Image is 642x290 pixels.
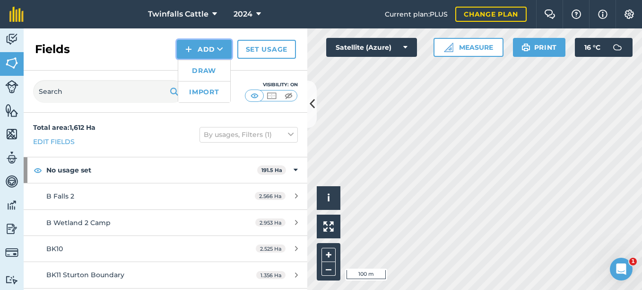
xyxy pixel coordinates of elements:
span: B Wetland 2 Camp [46,218,111,227]
span: 2.566 Ha [255,192,286,200]
span: 2024 [234,9,252,20]
span: 16 ° C [584,38,600,57]
img: svg+xml;base64,PD94bWwgdmVyc2lvbj0iMS4wIiBlbmNvZGluZz0idXRmLTgiPz4KPCEtLSBHZW5lcmF0b3I6IEFkb2JlIE... [5,246,18,259]
span: 2.525 Ha [256,245,286,253]
input: Search [33,80,184,103]
img: svg+xml;base64,PHN2ZyB4bWxucz0iaHR0cDovL3d3dy53My5vcmcvMjAwMC9zdmciIHdpZHRoPSIxNyIgaGVpZ2h0PSIxNy... [598,9,607,20]
img: svg+xml;base64,PHN2ZyB4bWxucz0iaHR0cDovL3d3dy53My5vcmcvMjAwMC9zdmciIHdpZHRoPSI1NiIgaGVpZ2h0PSI2MC... [5,56,18,70]
div: No usage set191.5 Ha [24,157,307,183]
img: svg+xml;base64,PD94bWwgdmVyc2lvbj0iMS4wIiBlbmNvZGluZz0idXRmLTgiPz4KPCEtLSBHZW5lcmF0b3I6IEFkb2JlIE... [5,80,18,93]
a: Import [178,82,230,102]
img: svg+xml;base64,PHN2ZyB4bWxucz0iaHR0cDovL3d3dy53My5vcmcvMjAwMC9zdmciIHdpZHRoPSIxOCIgaGVpZ2h0PSIyNC... [34,164,42,176]
button: Print [513,38,566,57]
img: svg+xml;base64,PHN2ZyB4bWxucz0iaHR0cDovL3d3dy53My5vcmcvMjAwMC9zdmciIHdpZHRoPSI1NiIgaGVpZ2h0PSI2MC... [5,127,18,141]
img: Two speech bubbles overlapping with the left bubble in the forefront [544,9,555,19]
a: Draw [178,60,230,81]
img: svg+xml;base64,PHN2ZyB4bWxucz0iaHR0cDovL3d3dy53My5vcmcvMjAwMC9zdmciIHdpZHRoPSI1MCIgaGVpZ2h0PSI0MC... [283,91,295,100]
button: Satellite (Azure) [326,38,417,57]
a: B Wetland 2 Camp2.953 Ha [24,210,307,236]
img: svg+xml;base64,PHN2ZyB4bWxucz0iaHR0cDovL3d3dy53My5vcmcvMjAwMC9zdmciIHdpZHRoPSIxNCIgaGVpZ2h0PSIyNC... [185,44,192,55]
img: svg+xml;base64,PD94bWwgdmVyc2lvbj0iMS4wIiBlbmNvZGluZz0idXRmLTgiPz4KPCEtLSBHZW5lcmF0b3I6IEFkb2JlIE... [5,32,18,46]
img: svg+xml;base64,PD94bWwgdmVyc2lvbj0iMS4wIiBlbmNvZGluZz0idXRmLTgiPz4KPCEtLSBHZW5lcmF0b3I6IEFkb2JlIE... [5,174,18,189]
h2: Fields [35,42,70,57]
img: fieldmargin Logo [9,7,24,22]
a: B Falls 22.566 Ha [24,183,307,209]
span: i [327,192,330,204]
img: A question mark icon [571,9,582,19]
button: Measure [434,38,503,57]
a: Edit fields [33,136,75,147]
a: Set usage [237,40,296,59]
button: By usages, Filters (1) [200,127,298,142]
span: 1.356 Ha [256,271,286,279]
strong: No usage set [46,157,257,183]
span: 1 [629,258,637,265]
iframe: Intercom live chat [610,258,633,281]
img: svg+xml;base64,PHN2ZyB4bWxucz0iaHR0cDovL3d3dy53My5vcmcvMjAwMC9zdmciIHdpZHRoPSI1MCIgaGVpZ2h0PSI0MC... [266,91,278,100]
img: Ruler icon [444,43,453,52]
strong: Total area : 1,612 Ha [33,123,95,132]
button: Add DrawImport [177,40,232,59]
img: svg+xml;base64,PHN2ZyB4bWxucz0iaHR0cDovL3d3dy53My5vcmcvMjAwMC9zdmciIHdpZHRoPSI1NiIgaGVpZ2h0PSI2MC... [5,103,18,118]
button: i [317,186,340,210]
img: svg+xml;base64,PD94bWwgdmVyc2lvbj0iMS4wIiBlbmNvZGluZz0idXRmLTgiPz4KPCEtLSBHZW5lcmF0b3I6IEFkb2JlIE... [5,222,18,236]
img: svg+xml;base64,PD94bWwgdmVyc2lvbj0iMS4wIiBlbmNvZGluZz0idXRmLTgiPz4KPCEtLSBHZW5lcmF0b3I6IEFkb2JlIE... [5,198,18,212]
a: BK102.525 Ha [24,236,307,262]
span: B Falls 2 [46,192,74,200]
div: Visibility: On [245,81,298,89]
span: Twinfalls Cattle [148,9,208,20]
span: Current plan : PLUS [385,9,448,19]
img: svg+xml;base64,PHN2ZyB4bWxucz0iaHR0cDovL3d3dy53My5vcmcvMjAwMC9zdmciIHdpZHRoPSI1MCIgaGVpZ2h0PSI0MC... [249,91,260,100]
img: Four arrows, one pointing top left, one top right, one bottom right and the last bottom left [323,221,334,232]
button: 16 °C [575,38,633,57]
strong: 191.5 Ha [261,167,282,173]
img: svg+xml;base64,PHN2ZyB4bWxucz0iaHR0cDovL3d3dy53My5vcmcvMjAwMC9zdmciIHdpZHRoPSIxOSIgaGVpZ2h0PSIyNC... [521,42,530,53]
img: svg+xml;base64,PD94bWwgdmVyc2lvbj0iMS4wIiBlbmNvZGluZz0idXRmLTgiPz4KPCEtLSBHZW5lcmF0b3I6IEFkb2JlIE... [5,275,18,284]
a: Change plan [455,7,527,22]
button: + [321,248,336,262]
img: svg+xml;base64,PHN2ZyB4bWxucz0iaHR0cDovL3d3dy53My5vcmcvMjAwMC9zdmciIHdpZHRoPSIxOSIgaGVpZ2h0PSIyNC... [170,86,179,97]
a: BK11 Sturton Boundary1.356 Ha [24,262,307,288]
img: svg+xml;base64,PD94bWwgdmVyc2lvbj0iMS4wIiBlbmNvZGluZz0idXRmLTgiPz4KPCEtLSBHZW5lcmF0b3I6IEFkb2JlIE... [608,38,627,57]
img: A cog icon [624,9,635,19]
span: 2.953 Ha [255,218,286,227]
span: BK10 [46,245,63,253]
span: BK11 Sturton Boundary [46,271,124,279]
img: svg+xml;base64,PD94bWwgdmVyc2lvbj0iMS4wIiBlbmNvZGluZz0idXRmLTgiPz4KPCEtLSBHZW5lcmF0b3I6IEFkb2JlIE... [5,151,18,165]
button: – [321,262,336,276]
